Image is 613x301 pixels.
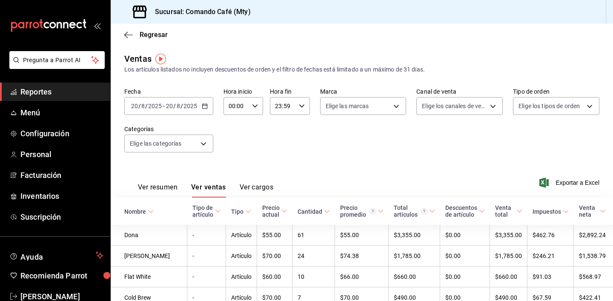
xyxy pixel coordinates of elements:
span: - [163,103,165,109]
label: Tipo de orden [513,89,599,95]
td: $3,355.00 [490,225,527,246]
span: / [173,103,176,109]
td: [PERSON_NAME] [111,246,187,267]
span: Tipo de artículo [192,204,221,218]
label: Hora fin [270,89,309,95]
span: Nombre [124,208,154,215]
td: 24 [292,246,335,267]
td: $462.76 [527,225,574,246]
td: $70.00 [257,246,292,267]
span: Precio actual [262,204,287,218]
label: Categorías [124,126,213,132]
span: Elige las marcas [326,102,369,110]
input: ---- [148,103,162,109]
span: Menú [20,107,103,118]
label: Fecha [124,89,213,95]
td: Artículo [226,225,257,246]
td: $55.00 [257,225,292,246]
td: Dona [111,225,187,246]
div: Impuestos [533,208,561,215]
td: $1,785.00 [490,246,527,267]
span: Personal [20,149,103,160]
span: Suscripción [20,211,103,223]
span: Inventarios [20,190,103,202]
td: 10 [292,267,335,287]
button: Ver ventas [191,183,226,198]
td: Artículo [226,267,257,287]
span: Descuentos de artículo [445,204,485,218]
td: $1,785.00 [389,246,440,267]
td: $0.00 [440,267,490,287]
input: -- [141,103,145,109]
a: Pregunta a Parrot AI [6,62,105,71]
input: -- [166,103,173,109]
span: Elige las categorías [130,139,182,148]
div: Nombre [124,208,146,215]
span: Regresar [140,31,168,39]
span: Configuración [20,128,103,139]
span: Cantidad [298,208,330,215]
td: $660.00 [389,267,440,287]
div: Ventas [124,52,152,65]
svg: El total artículos considera cambios de precios en los artículos así como costos adicionales por ... [421,208,427,215]
td: Flat White [111,267,187,287]
td: $3,355.00 [389,225,440,246]
img: Tooltip marker [155,54,166,64]
span: Reportes [20,86,103,97]
button: Pregunta a Parrot AI [9,51,105,69]
td: - [187,225,226,246]
td: $74.38 [335,246,389,267]
td: $66.00 [335,267,389,287]
button: Exportar a Excel [541,178,599,188]
svg: Precio promedio = Total artículos / cantidad [370,208,376,215]
button: open_drawer_menu [94,22,100,29]
span: Elige los tipos de orden [518,102,580,110]
span: Recomienda Parrot [20,270,103,281]
div: Descuentos de artículo [445,204,477,218]
td: $60.00 [257,267,292,287]
label: Hora inicio [223,89,263,95]
td: $0.00 [440,225,490,246]
td: $0.00 [440,246,490,267]
td: $91.03 [527,267,574,287]
button: Ver resumen [138,183,178,198]
span: Venta total [495,204,522,218]
div: Tipo [231,208,243,215]
div: Los artículos listados no incluyen descuentos de orden y el filtro de fechas está limitado a un m... [124,65,599,74]
span: Pregunta a Parrot AI [23,56,92,65]
input: -- [131,103,138,109]
td: $246.21 [527,246,574,267]
td: - [187,246,226,267]
label: Marca [320,89,407,95]
span: Ayuda [20,250,92,261]
h3: Sucursal: Comando Café (Mty) [148,7,251,17]
td: Artículo [226,246,257,267]
label: Canal de venta [416,89,503,95]
div: Tipo de artículo [192,204,213,218]
button: Ver cargos [240,183,274,198]
span: Facturación [20,169,103,181]
span: Total artículos [394,204,435,218]
td: - [187,267,226,287]
div: Precio promedio [340,204,376,218]
div: Venta neta [579,204,599,218]
div: Venta total [495,204,515,218]
span: Impuestos [533,208,569,215]
div: Total artículos [394,204,427,218]
span: / [145,103,148,109]
td: 61 [292,225,335,246]
div: navigation tabs [138,183,273,198]
span: Precio promedio [340,204,384,218]
input: ---- [183,103,198,109]
span: Tipo [231,208,251,215]
span: / [180,103,183,109]
span: Venta neta [579,204,606,218]
td: $660.00 [490,267,527,287]
div: Precio actual [262,204,280,218]
input: -- [176,103,180,109]
div: Cantidad [298,208,322,215]
span: Elige los canales de venta [422,102,487,110]
span: / [138,103,141,109]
